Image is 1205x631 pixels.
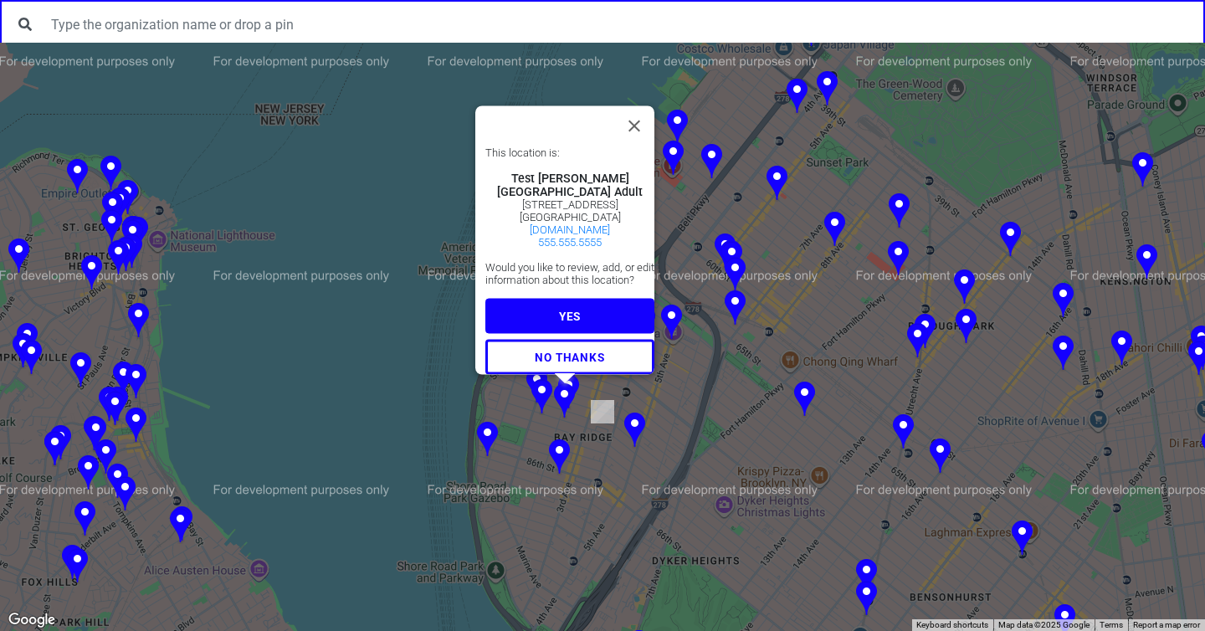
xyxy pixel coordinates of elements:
[916,619,988,631] button: Keyboard shortcuts
[41,8,1197,40] input: Type the organization name or drop a pin
[485,210,654,223] div: [GEOGRAPHIC_DATA]
[535,350,604,363] span: NO THANKS
[1133,620,1200,629] a: Report a map error
[614,105,654,146] button: Close
[485,198,654,210] div: [STREET_ADDRESS]
[998,620,1090,629] span: Map data ©2025 Google
[485,146,654,158] div: This location is:
[538,235,602,248] a: 555.555.5555
[485,260,654,285] div: Would you like to review, add, or edit information about this location?
[1100,620,1123,629] a: Terms (opens in new tab)
[485,184,654,198] div: [GEOGRAPHIC_DATA] Adult
[4,609,59,631] a: Open this area in Google Maps (opens a new window)
[530,223,610,235] a: [DOMAIN_NAME]
[4,609,59,631] img: Google
[485,339,654,374] button: NO THANKS
[559,309,581,322] span: YES
[485,171,654,184] div: Test [PERSON_NAME]
[485,298,654,333] button: YES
